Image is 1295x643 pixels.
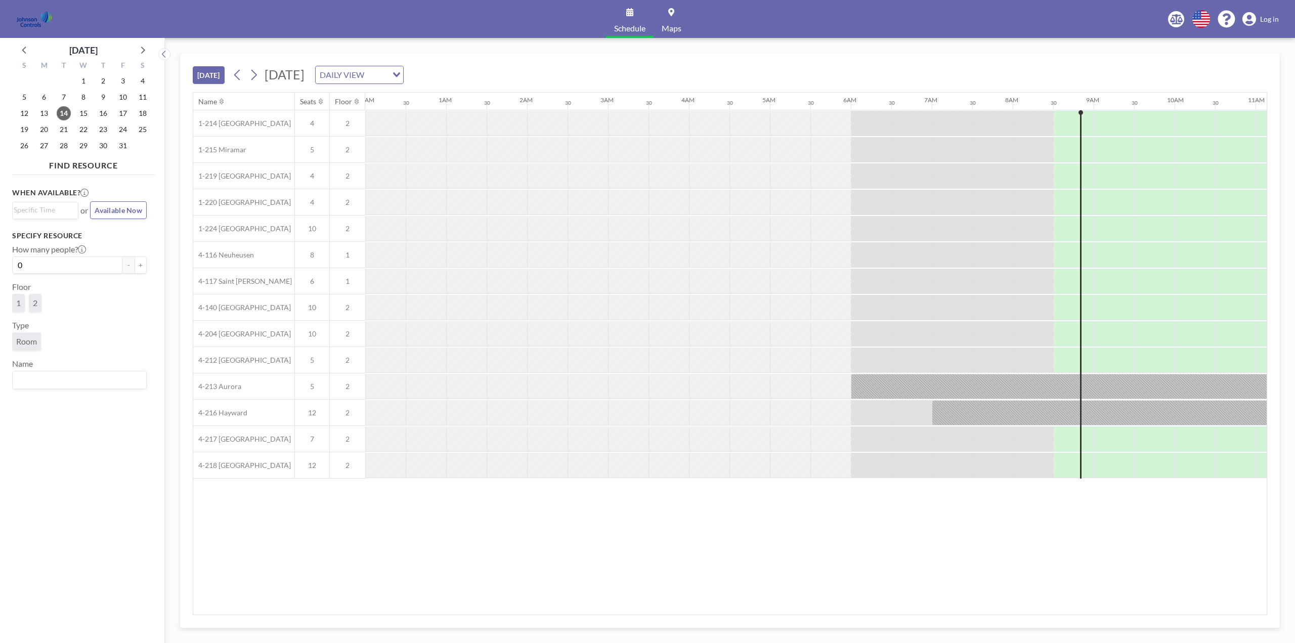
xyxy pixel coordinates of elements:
[295,461,329,470] span: 12
[37,106,51,120] span: Monday, October 13, 2025
[300,97,316,106] div: Seats
[57,90,71,104] span: Tuesday, October 7, 2025
[96,122,110,137] span: Thursday, October 23, 2025
[484,100,490,106] div: 30
[80,205,88,216] span: or
[13,371,146,389] div: Search for option
[330,224,365,233] span: 2
[193,145,246,154] span: 1-215 Miramar
[358,96,374,104] div: 12AM
[17,122,31,137] span: Sunday, October 19, 2025
[316,66,403,83] div: Search for option
[1132,100,1138,106] div: 30
[116,122,130,137] span: Friday, October 24, 2025
[295,329,329,338] span: 10
[330,250,365,260] span: 1
[16,298,21,308] span: 1
[193,382,241,391] span: 4-213 Aurora
[330,277,365,286] span: 1
[12,156,155,170] h4: FIND RESOURCE
[193,461,291,470] span: 4-218 [GEOGRAPHIC_DATA]
[330,461,365,470] span: 2
[762,96,775,104] div: 5AM
[116,106,130,120] span: Friday, October 17, 2025
[295,277,329,286] span: 6
[37,122,51,137] span: Monday, October 20, 2025
[16,336,37,346] span: Room
[136,106,150,120] span: Saturday, October 18, 2025
[295,172,329,181] span: 4
[133,60,152,73] div: S
[193,356,291,365] span: 4-212 [GEOGRAPHIC_DATA]
[135,256,147,274] button: +
[843,96,856,104] div: 6AM
[924,96,937,104] div: 7AM
[1213,100,1219,106] div: 30
[57,122,71,137] span: Tuesday, October 21, 2025
[439,96,452,104] div: 1AM
[330,382,365,391] span: 2
[136,90,150,104] span: Saturday, October 11, 2025
[295,408,329,417] span: 12
[76,74,91,88] span: Wednesday, October 1, 2025
[14,204,72,216] input: Search for option
[198,97,217,106] div: Name
[520,96,533,104] div: 2AM
[90,201,147,219] button: Available Now
[193,198,291,207] span: 1-220 [GEOGRAPHIC_DATA]
[37,139,51,153] span: Monday, October 27, 2025
[889,100,895,106] div: 30
[808,100,814,106] div: 30
[12,359,33,369] label: Name
[12,244,86,254] label: How many people?
[614,24,645,32] span: Schedule
[12,320,29,330] label: Type
[193,224,291,233] span: 1-224 [GEOGRAPHIC_DATA]
[330,435,365,444] span: 2
[367,68,386,81] input: Search for option
[330,198,365,207] span: 2
[1051,100,1057,106] div: 30
[1005,96,1018,104] div: 8AM
[193,250,254,260] span: 4-116 Neuheusen
[93,60,113,73] div: T
[74,60,94,73] div: W
[681,96,695,104] div: 4AM
[295,356,329,365] span: 5
[122,256,135,274] button: -
[318,68,366,81] span: DAILY VIEW
[295,435,329,444] span: 7
[113,60,133,73] div: F
[14,373,141,387] input: Search for option
[76,139,91,153] span: Wednesday, October 29, 2025
[76,122,91,137] span: Wednesday, October 22, 2025
[193,435,291,444] span: 4-217 [GEOGRAPHIC_DATA]
[116,90,130,104] span: Friday, October 10, 2025
[17,139,31,153] span: Sunday, October 26, 2025
[295,145,329,154] span: 5
[403,100,409,106] div: 30
[13,202,78,218] div: Search for option
[116,74,130,88] span: Friday, October 3, 2025
[37,90,51,104] span: Monday, October 6, 2025
[57,106,71,120] span: Tuesday, October 14, 2025
[295,303,329,312] span: 10
[193,172,291,181] span: 1-219 [GEOGRAPHIC_DATA]
[76,106,91,120] span: Wednesday, October 15, 2025
[17,90,31,104] span: Sunday, October 5, 2025
[1167,96,1184,104] div: 10AM
[34,60,54,73] div: M
[193,329,291,338] span: 4-204 [GEOGRAPHIC_DATA]
[96,139,110,153] span: Thursday, October 30, 2025
[136,122,150,137] span: Saturday, October 25, 2025
[646,100,652,106] div: 30
[662,24,681,32] span: Maps
[76,90,91,104] span: Wednesday, October 8, 2025
[96,74,110,88] span: Thursday, October 2, 2025
[136,74,150,88] span: Saturday, October 4, 2025
[193,66,225,84] button: [DATE]
[330,303,365,312] span: 2
[295,224,329,233] span: 10
[970,100,976,106] div: 30
[54,60,74,73] div: T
